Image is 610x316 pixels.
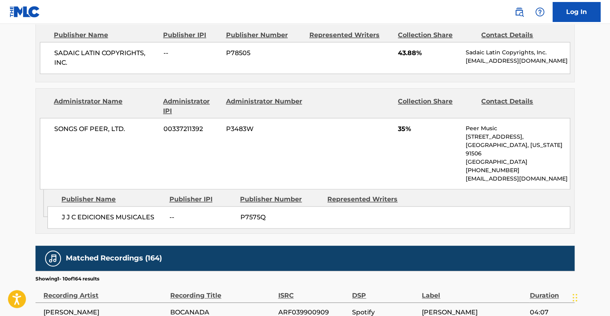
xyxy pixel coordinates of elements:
a: Log In [553,2,600,22]
p: [PHONE_NUMBER] [466,166,570,175]
div: Administrator IPI [163,97,220,116]
p: [GEOGRAPHIC_DATA] [466,158,570,166]
div: Collection Share [398,30,475,40]
div: Publisher IPI [163,30,220,40]
div: Label [422,282,525,300]
p: [GEOGRAPHIC_DATA], [US_STATE] 91506 [466,141,570,158]
span: -- [169,213,234,222]
img: Matched Recordings [48,254,58,263]
span: J J C EDICIONES MUSICALES [62,213,163,222]
div: Represented Writers [327,195,409,204]
span: P78505 [226,48,303,58]
div: Duration [529,282,571,300]
div: Drag [573,286,577,310]
div: Represented Writers [309,30,392,40]
p: Showing 1 - 10 of 164 results [35,275,99,282]
div: Publisher Number [226,30,303,40]
div: Administrator Name [54,97,157,116]
p: [EMAIL_ADDRESS][DOMAIN_NAME] [466,57,570,65]
p: [EMAIL_ADDRESS][DOMAIN_NAME] [466,175,570,183]
p: [STREET_ADDRESS], [466,133,570,141]
img: MLC Logo [10,6,40,18]
div: Recording Title [170,282,274,300]
p: Sadaic Latin Copyrights, Inc. [466,48,570,57]
div: Publisher IPI [169,195,234,204]
h5: Matched Recordings (164) [66,254,162,263]
div: Contact Details [481,30,559,40]
iframe: Chat Widget [570,278,610,316]
span: 35% [398,124,460,134]
span: 00337211392 [163,124,220,134]
div: DSP [352,282,418,300]
span: -- [163,48,220,58]
span: P3483W [226,124,303,134]
div: ISRC [278,282,348,300]
div: Publisher Number [240,195,321,204]
div: Help [532,4,548,20]
img: search [514,7,524,17]
p: Peer Music [466,124,570,133]
span: SADAIC LATIN COPYRIGHTS, INC. [54,48,157,68]
a: Public Search [511,4,527,20]
div: Contact Details [481,97,559,116]
div: Publisher Name [54,30,157,40]
div: Collection Share [398,97,475,116]
span: SONGS OF PEER, LTD. [54,124,157,134]
img: help [535,7,545,17]
span: 43.88% [398,48,460,58]
div: Publisher Name [61,195,163,204]
span: P7575Q [240,213,321,222]
div: Administrator Number [226,97,303,116]
div: Recording Artist [43,282,166,300]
